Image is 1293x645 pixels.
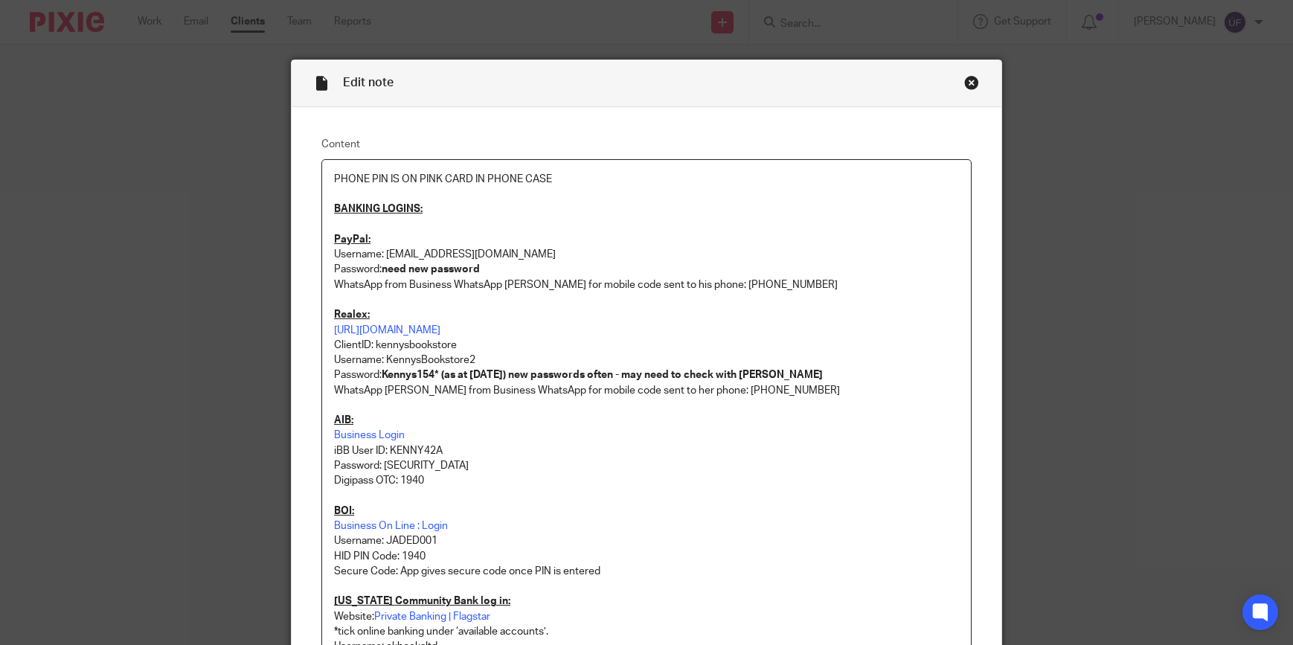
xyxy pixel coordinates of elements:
[334,624,959,639] p: *tick online banking under ‘available accounts’.
[334,415,353,426] u: AIB:
[334,609,959,624] p: Website:
[334,473,959,488] p: Digipass OTC: 1940
[334,458,959,473] p: Password: [SECURITY_DATA]
[334,234,370,245] u: PayPal:
[334,549,959,564] p: HID PIN Code: 1940
[374,612,490,622] a: Private Banking | Flagstar
[334,443,959,458] p: iBB User ID: KENNY42A
[334,309,370,320] u: Realex:
[334,204,423,214] u: BANKING LOGINS:
[964,75,979,90] div: Close this dialog window
[334,247,959,262] p: Username: [EMAIL_ADDRESS][DOMAIN_NAME]
[334,338,959,353] p: ClientID: kennysbookstore
[382,370,823,380] strong: Kennys154* (as at [DATE]) new passwords often - may need to check with [PERSON_NAME]
[334,564,959,579] p: Secure Code: App gives secure code once PIN is entered
[343,77,394,89] span: Edit note
[334,277,959,292] p: WhatsApp from Business WhatsApp [PERSON_NAME] for mobile code sent to his phone: [PHONE_NUMBER]
[334,430,405,440] a: Business Login
[382,264,480,275] strong: need new password
[334,353,959,368] p: Username: KennysBookstore2
[334,533,959,548] p: Username: JADED001
[334,383,959,398] p: WhatsApp [PERSON_NAME] from Business WhatsApp for mobile code sent to her phone: [PHONE_NUMBER]
[321,137,972,152] label: Content
[334,172,959,187] p: PHONE PIN IS ON PINK CARD IN PHONE CASE
[334,368,959,382] p: Password:
[334,325,440,336] a: [URL][DOMAIN_NAME]
[334,506,354,516] u: BOI:
[334,262,959,277] p: Password:
[334,521,448,531] a: Business On Line : Login
[334,596,510,606] u: [US_STATE] Community Bank log in:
